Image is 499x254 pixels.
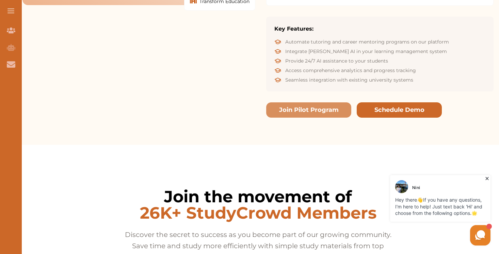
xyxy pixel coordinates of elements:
button: Schedule Demo [357,102,442,118]
button: Join Pilot Program [266,102,351,118]
span: Seamless integration with existing university systems [285,77,413,83]
h2: Join the movement of [122,188,394,221]
h3: Key Features: [274,25,485,33]
span: Provide 24/7 AI assistance to your students [285,57,388,64]
span: Access comprehensive analytics and progress tracking [285,67,416,74]
iframe: HelpCrunch [336,173,492,247]
span: Automate tutoring and career mentoring programs on our platform [285,38,449,45]
span: Integrate [PERSON_NAME] AI in your learning management system [285,48,447,55]
span: 26K+ StudyCrowd Members [122,205,394,221]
